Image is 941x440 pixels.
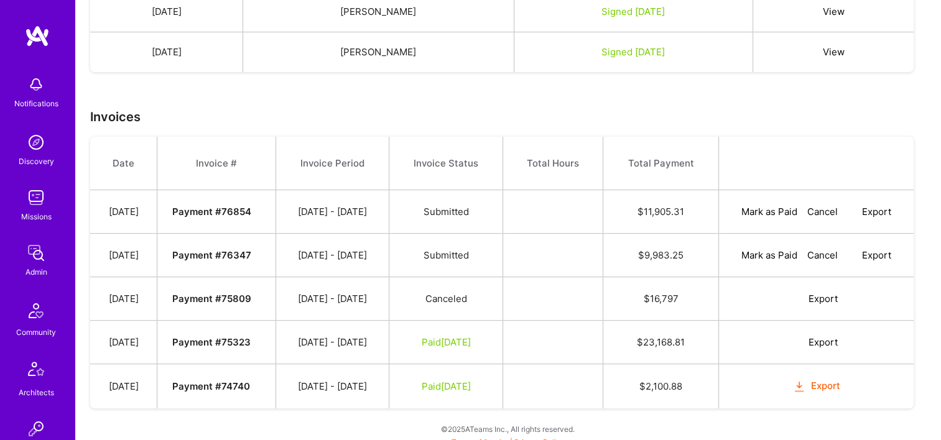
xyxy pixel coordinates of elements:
td: $ 23,168.81 [603,321,718,364]
button: View [822,45,844,58]
i: icon OrangeDownload [794,338,804,347]
strong: Payment # 76347 [172,249,251,261]
td: [DATE] - [DATE] [276,234,389,277]
td: $ 9,983.25 [603,234,718,277]
i: icon OrangeDownload [794,295,804,304]
div: Admin [25,265,47,278]
button: Export [848,205,891,218]
th: Invoice Status [389,137,503,190]
td: [DATE] [90,277,157,321]
strong: Payment # 75323 [172,336,251,348]
td: $ 2,100.88 [603,364,718,409]
strong: Payment # 74740 [172,380,250,392]
img: logo [25,25,50,47]
span: Submitted [424,206,469,218]
td: [DATE] - [DATE] [276,277,389,321]
i: icon OrangeDownload [792,380,807,394]
td: [DATE] [90,190,157,234]
div: Notifications [14,97,58,110]
div: Signed [DATE] [529,45,738,58]
button: Export [794,292,838,305]
td: [DATE] [90,364,157,409]
td: [DATE] - [DATE] [276,190,389,234]
td: [DATE] - [DATE] [276,364,389,409]
img: Community [21,296,51,326]
img: admin teamwork [24,241,49,265]
th: Date [90,137,157,190]
td: [DATE] [90,234,157,277]
button: Mark as Paid [741,205,797,218]
span: Canceled [425,293,467,305]
button: Export [848,249,891,262]
i: icon OrangeDownload [848,208,857,217]
td: $ 11,905.31 [603,190,718,234]
button: Cancel [807,249,838,262]
button: Cancel [807,205,838,218]
strong: Payment # 75809 [172,293,251,305]
span: Submitted [424,249,469,261]
td: [DATE] [90,32,243,73]
div: Signed [DATE] [529,5,738,18]
i: icon OrangeDownload [848,251,857,260]
img: bell [24,72,49,97]
img: teamwork [24,185,49,210]
td: [DATE] [90,321,157,364]
span: Paid [DATE] [422,336,471,348]
th: Invoice # [157,137,276,190]
th: Total Payment [603,137,718,190]
button: View [822,5,844,18]
td: [PERSON_NAME] [243,32,514,73]
img: Architects [21,356,51,386]
h3: Invoices [90,109,926,124]
th: Invoice Period [276,137,389,190]
th: Total Hours [503,137,603,190]
img: discovery [24,130,49,155]
div: Community [16,326,56,339]
div: Architects [19,386,54,399]
strong: Payment # 76854 [172,206,251,218]
td: [DATE] - [DATE] [276,321,389,364]
button: Export [792,379,841,393]
div: Discovery [19,155,54,168]
span: Paid [DATE] [422,380,471,392]
div: Missions [21,210,52,223]
button: Mark as Paid [741,249,797,262]
button: Export [794,336,838,349]
td: $ 16,797 [603,277,718,321]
